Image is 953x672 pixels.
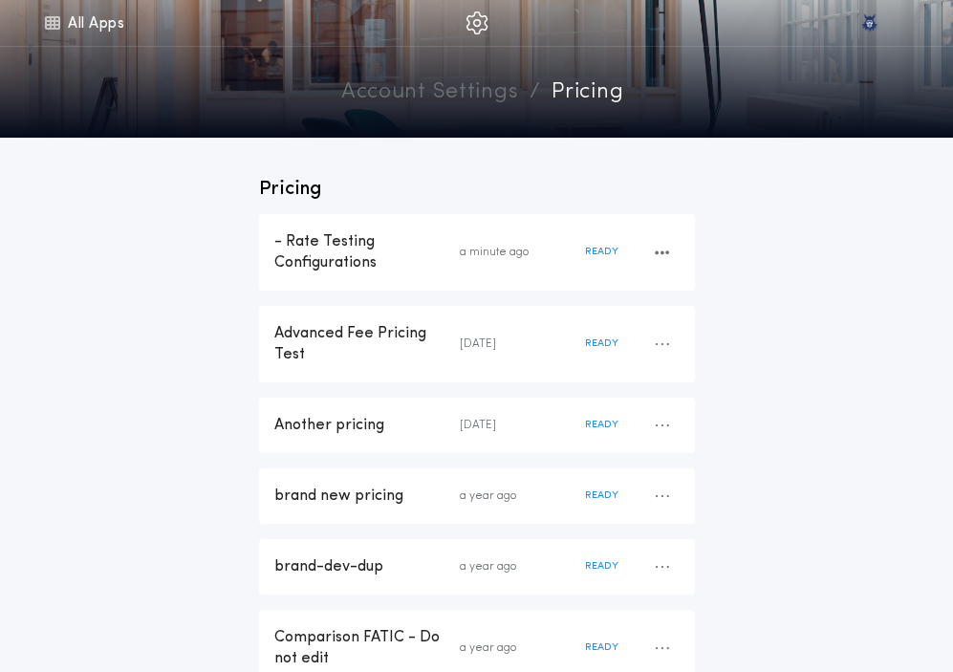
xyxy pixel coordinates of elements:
[585,488,680,505] div: READY
[259,306,695,382] button: Advanced Fee Pricing Test[DATE]READY
[274,556,460,577] div: brand-dev-dup
[274,486,460,507] div: brand new pricing
[259,398,695,453] button: Another pricing[DATE]READY
[460,640,585,656] div: a year ago
[585,336,680,353] div: READY
[466,11,488,34] img: img
[585,640,680,657] div: READY
[460,418,585,433] div: [DATE]
[274,627,460,669] div: Comparison FATIC - Do not edit
[552,76,623,110] a: pricing
[259,176,695,203] p: Pricing
[274,231,460,273] div: - Rate Testing Configurations
[341,76,518,110] a: Account Settings
[460,245,585,260] div: a minute ago
[530,76,540,110] p: /
[861,13,878,33] img: vs-icon
[460,336,585,352] div: [DATE]
[585,418,680,434] div: READY
[585,559,680,575] div: READY
[259,539,695,595] button: brand-dev-dupa year agoREADY
[460,559,585,574] div: a year ago
[274,415,460,436] div: Another pricing
[259,468,695,524] button: brand new pricinga year agoREADY
[585,245,680,261] div: READY
[274,323,460,365] div: Advanced Fee Pricing Test
[259,214,695,291] button: - Rate Testing Configurationsa minute agoREADY
[460,488,585,504] div: a year ago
